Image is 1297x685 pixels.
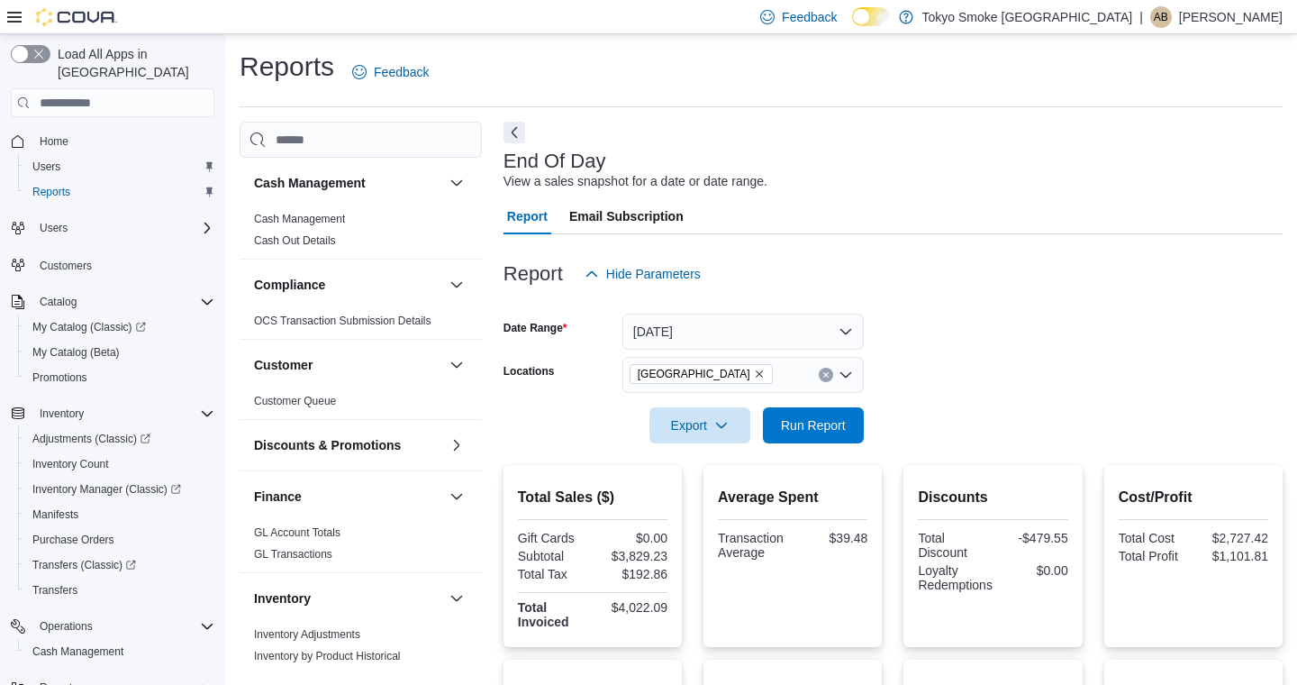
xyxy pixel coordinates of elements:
div: Total Discount [918,531,989,560]
div: Alexa Bereznycky [1150,6,1172,28]
a: Adjustments (Classic) [25,428,158,450]
span: Users [32,217,214,239]
span: Feedback [374,63,429,81]
span: My Catalog (Beta) [32,345,120,360]
h3: Discounts & Promotions [254,436,401,454]
div: $4,022.09 [596,600,667,615]
div: $0.00 [1000,563,1068,578]
button: [DATE] [622,314,864,350]
button: Operations [4,614,222,639]
button: Remove Winnipeg Dominion Centre from selection in this group [754,369,765,379]
div: $192.86 [596,567,667,581]
h3: Compliance [254,276,325,294]
div: $0.00 [596,531,667,545]
button: Transfers [18,578,222,603]
button: Finance [254,488,442,506]
button: Manifests [18,502,222,527]
span: Transfers [32,583,77,598]
span: Transfers (Classic) [25,554,214,576]
span: Cash Out Details [254,233,336,248]
span: [GEOGRAPHIC_DATA] [638,365,750,383]
a: Inventory Manager (Classic) [25,479,188,500]
button: Reports [18,179,222,205]
button: Compliance [446,274,467,296]
span: Report [507,198,548,234]
span: Inventory Count Details [254,671,367,685]
button: Catalog [4,289,222,315]
button: Clear input [819,368,833,382]
input: Dark Mode [852,7,890,26]
div: Customer [240,390,482,419]
button: Finance [446,486,467,507]
span: Promotions [32,370,87,385]
a: My Catalog (Beta) [25,342,127,363]
button: Compliance [254,276,442,294]
span: Winnipeg Dominion Centre [630,364,773,384]
span: Inventory Count [25,453,214,475]
h1: Reports [240,49,334,85]
span: Operations [32,616,214,637]
span: Email Subscription [569,198,684,234]
button: Users [4,215,222,241]
a: Feedback [345,54,436,90]
button: Cash Management [446,172,467,194]
label: Date Range [503,321,567,335]
span: Cash Management [32,644,123,659]
span: Home [40,134,68,149]
span: Adjustments (Classic) [25,428,214,450]
button: Cash Management [18,639,222,664]
span: Hide Parameters [606,265,701,283]
p: | [1139,6,1143,28]
span: Feedback [782,8,837,26]
span: Inventory Manager (Classic) [25,479,214,500]
a: Promotions [25,367,95,388]
span: Dark Mode [852,26,853,27]
div: Total Profit [1119,549,1190,563]
h3: Customer [254,356,313,374]
h2: Average Spent [718,487,867,508]
p: Tokyo Smoke [GEOGRAPHIC_DATA] [922,6,1133,28]
a: Transfers (Classic) [25,554,143,576]
a: Cash Management [25,641,131,662]
a: Inventory Count [25,453,116,475]
span: Operations [40,619,93,634]
button: Customer [254,356,442,374]
span: Transfers (Classic) [32,558,136,572]
button: Next [503,122,525,143]
span: Inventory Count [32,457,109,471]
h2: Cost/Profit [1119,487,1268,508]
strong: Total Invoiced [518,600,569,629]
button: Inventory [254,589,442,607]
button: Catalog [32,291,84,313]
a: Cash Management [254,213,345,225]
a: Cash Out Details [254,234,336,247]
span: Home [32,130,214,152]
span: Purchase Orders [32,533,114,547]
a: Inventory by Product Historical [254,650,401,662]
p: [PERSON_NAME] [1179,6,1283,28]
span: Load All Apps in [GEOGRAPHIC_DATA] [50,45,214,81]
h3: Cash Management [254,174,366,192]
div: Cash Management [240,208,482,259]
span: AB [1154,6,1168,28]
button: Cash Management [254,174,442,192]
span: Reports [32,185,70,199]
h2: Discounts [918,487,1067,508]
button: Customer [446,354,467,376]
button: Inventory [32,403,91,425]
div: Total Tax [518,567,589,581]
span: Promotions [25,367,214,388]
a: Home [32,131,76,152]
h3: Report [503,263,563,285]
span: Customers [32,253,214,276]
button: Run Report [763,407,864,443]
span: My Catalog (Classic) [25,316,214,338]
button: Inventory Count [18,452,222,477]
div: $2,727.42 [1197,531,1268,545]
div: Total Cost [1119,531,1190,545]
a: Customers [32,255,99,277]
a: Users [25,156,68,178]
a: Adjustments (Classic) [18,426,222,452]
button: Inventory [446,588,467,609]
span: Customer Queue [254,394,336,408]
